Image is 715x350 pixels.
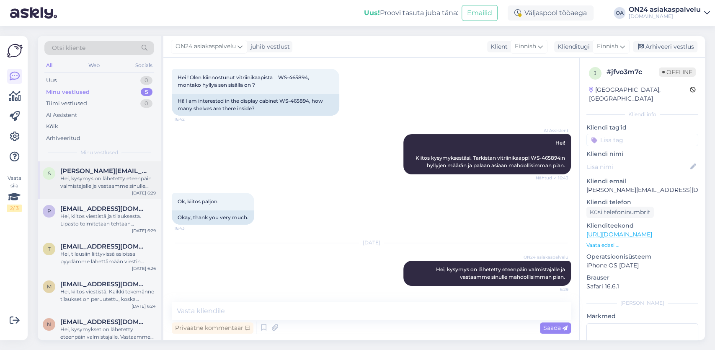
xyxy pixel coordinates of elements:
span: j [594,70,596,76]
span: ON24 asiakaspalvelu [176,42,236,51]
a: ON24 asiakaspalvelu[DOMAIN_NAME] [629,6,710,20]
span: m [47,283,52,290]
p: iPhone OS [DATE] [586,261,698,270]
span: N [47,321,51,327]
div: [DOMAIN_NAME] [629,13,701,20]
p: Kliendi nimi [586,150,698,158]
span: 16:42 [174,116,206,122]
div: Okay, thank you very much. [172,210,254,225]
img: Askly Logo [7,43,23,59]
span: ON24 asiakaspalvelu [524,254,568,260]
div: Vaata siia [7,174,22,212]
p: Vaata edasi ... [586,241,698,249]
div: OA [614,7,625,19]
div: Socials [134,60,154,71]
span: T [48,246,51,252]
span: 6:29 [537,286,568,293]
span: 16:43 [174,225,206,231]
p: Klienditeekond [586,221,698,230]
span: AI Assistent [537,127,568,134]
span: Minu vestlused [80,149,118,156]
div: 2 / 3 [7,205,22,212]
p: Kliendi email [586,177,698,186]
p: Kliendi tag'id [586,123,698,132]
span: pipsalai1@gmail.com [60,205,147,213]
div: Minu vestlused [46,88,90,96]
div: [DATE] 6:24 [132,303,156,309]
span: Otsi kliente [52,44,85,52]
div: Privaatne kommentaar [172,322,253,334]
div: [PERSON_NAME] [586,299,698,307]
div: [DATE] 6:26 [132,265,156,272]
div: Hei, kiitos viestistä. Kaikki tekemänne tilaukset on peruutettu, koska tilauksille ei ole kirjaut... [60,288,156,303]
div: Hei, kysymys on lähetetty eteenpäin valmistajalle ja vastaamme sinulle mahdollisimman pian. [60,175,156,190]
span: svetlana_bunina@yahoo.com [60,167,147,175]
div: [DATE] 6:29 [132,228,156,234]
b: Uus! [364,9,380,17]
div: # jfvo3m7c [607,67,659,77]
div: 0 [140,99,152,108]
div: Web [87,60,101,71]
button: Emailid [462,5,498,21]
div: Arhiveeri vestlus [633,41,697,52]
div: [DATE] 6:29 [132,190,156,196]
p: Märkmed [586,312,698,321]
a: [URL][DOMAIN_NAME] [586,231,652,238]
span: Natalie.pinhasov81@gmail.com [60,318,147,326]
div: Hei, kiitos viestistä ja tilauksesta. Lipasto toimitetaan tehtaan pakkauksessa, [GEOGRAPHIC_DATA]... [60,213,156,228]
p: Operatsioonisüsteem [586,252,698,261]
span: Ok, kiitos paljon [178,198,217,205]
span: s [48,170,51,176]
span: p [47,208,51,214]
input: Lisa tag [586,134,698,146]
span: Hei ! Olen kiinnostunut vitriinikaapista WS-465894, montako hyllyä sen sisällä on ? [178,74,310,88]
div: Hi! I am interested in the display cabinet WS-465894, how many shelves are there inside? [172,94,339,116]
div: Tiimi vestlused [46,99,87,108]
span: Tran010279@gmail.com [60,243,147,250]
div: AI Assistent [46,111,77,119]
div: [DATE] [172,239,571,246]
div: Kõik [46,122,58,131]
span: Offline [659,67,696,77]
div: 0 [140,76,152,85]
div: Väljaspool tööaega [508,5,594,21]
div: Kliendi info [586,111,698,118]
div: Hei, kysymykset on lähetetty eteenpäin valmistajalle. Vastaamme sinulle vastaukset saatuamme. [60,326,156,341]
div: Uus [46,76,57,85]
div: Hei, tilausiin liittyvissä asioissa pyydämme lähettämään viestin [EMAIL_ADDRESS][DOMAIN_NAME]. Vi... [60,250,156,265]
span: mertsi.palm1@icloud.com [60,280,147,288]
div: [GEOGRAPHIC_DATA], [GEOGRAPHIC_DATA] [589,86,690,103]
p: Kliendi telefon [586,198,698,207]
p: Brauser [586,273,698,282]
span: Saada [543,324,568,332]
div: 5 [141,88,152,96]
div: juhib vestlust [247,42,290,51]
div: Klient [487,42,508,51]
div: Arhiveeritud [46,134,80,143]
p: [PERSON_NAME][EMAIL_ADDRESS][DOMAIN_NAME] [586,186,698,194]
span: Hei, kysymys on lähetetty eteenpäin valmistajalle ja vastaamme sinulle mahdollisimman pian. [436,266,566,280]
div: ON24 asiakaspalvelu [629,6,701,13]
div: All [44,60,54,71]
div: Proovi tasuta juba täna: [364,8,458,18]
span: Nähtud ✓ 16:43 [536,175,568,181]
p: Safari 16.6.1 [586,282,698,291]
span: Finnish [597,42,618,51]
span: Finnish [515,42,536,51]
div: Küsi telefoninumbrit [586,207,654,218]
div: Klienditugi [554,42,590,51]
input: Lisa nimi [587,162,689,171]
